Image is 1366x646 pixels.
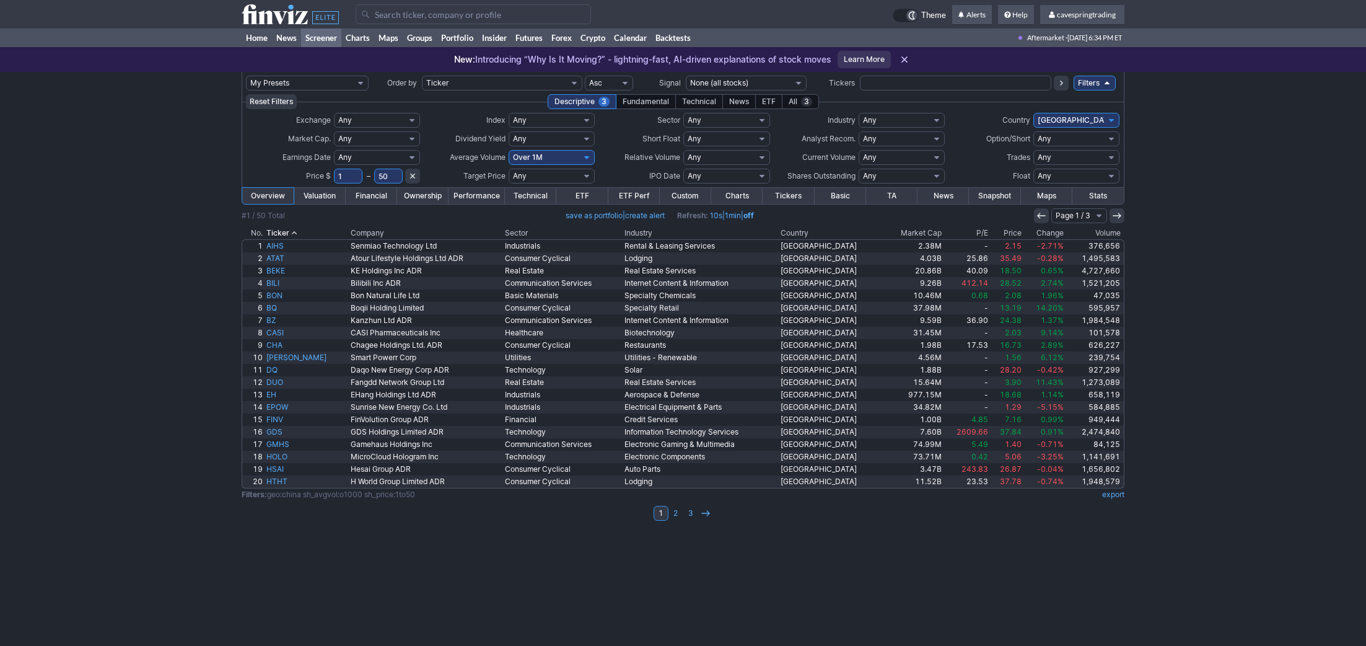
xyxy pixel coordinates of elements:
[1066,265,1124,277] a: 4,727,660
[556,188,608,204] a: ETF
[1041,390,1064,399] span: 1.14%
[265,252,349,265] a: ATAT
[1066,352,1124,364] a: 239,754
[1005,241,1022,250] span: 2.15
[1023,265,1065,277] a: 0.65%
[242,277,265,290] a: 4
[1041,316,1064,325] span: 1.37%
[503,240,623,252] a: Industrials
[623,339,778,352] a: Restaurants
[1005,353,1022,362] span: 1.56
[990,314,1023,327] a: 24.38
[743,211,754,220] a: off
[1005,415,1022,424] span: 7.16
[623,401,778,414] a: Electrical Equipment & Parts
[242,252,265,265] a: 2
[1041,427,1064,436] span: 0.91%
[503,265,623,277] a: Real Estate
[990,252,1023,265] a: 35.49
[944,364,990,376] a: -
[503,389,623,401] a: Industrials
[437,29,478,47] a: Portfolio
[294,188,345,204] a: Valuation
[349,277,503,290] a: Bilibili Inc ADR
[1066,314,1124,327] a: 1,984,548
[961,278,988,288] span: 412.14
[1066,327,1124,339] a: 101,578
[1005,291,1022,300] span: 2.08
[265,240,349,252] a: AIHS
[1005,402,1022,412] span: 1.29
[503,451,623,463] a: Technology
[1066,252,1124,265] a: 1,495,583
[503,277,623,290] a: Communication Services
[884,339,943,352] a: 1.98B
[779,277,885,290] a: [GEOGRAPHIC_DATA]
[1023,426,1065,438] a: 0.91%
[675,94,723,109] div: Technical
[763,188,814,204] a: Tickers
[1066,426,1124,438] a: 2,474,840
[990,277,1023,290] a: 28.52
[503,463,623,476] a: Consumer Cyclical
[952,5,992,25] a: Alerts
[623,265,778,277] a: Real Estate Services
[1066,376,1124,389] a: 1,273,089
[1066,451,1124,463] a: 1,141,691
[242,339,265,352] a: 9
[1072,188,1124,204] a: Stats
[971,440,988,449] span: 5.49
[884,426,943,438] a: 7.60B
[1023,277,1065,290] a: 2.74%
[1066,277,1124,290] a: 1,521,205
[944,352,990,364] a: -
[449,188,505,204] a: Performance
[623,376,778,389] a: Real Estate Services
[884,314,943,327] a: 9.59B
[478,29,511,47] a: Insider
[242,463,265,476] a: 19
[990,401,1023,414] a: 1.29
[242,188,294,204] a: Overview
[884,252,943,265] a: 4.03B
[265,327,349,339] a: CASI
[1023,252,1065,265] a: -0.28%
[660,188,711,204] a: Custom
[547,29,576,47] a: Forex
[503,438,623,451] a: Communication Services
[884,463,943,476] a: 3.47B
[265,339,349,352] a: CHA
[1041,340,1064,350] span: 2.89%
[779,265,885,277] a: [GEOGRAPHIC_DATA]
[242,352,265,364] a: 10
[779,339,885,352] a: [GEOGRAPHIC_DATA]
[1005,440,1022,449] span: 1.40
[944,463,990,476] a: 243.83
[782,94,819,109] div: All
[1000,303,1022,312] span: 13.19
[346,188,397,204] a: Financial
[944,302,990,314] a: -
[990,376,1023,389] a: 3.90
[623,352,778,364] a: Utilities - Renewable
[566,210,665,222] span: |
[242,364,265,376] a: 11
[1023,290,1065,302] a: 1.96%
[1023,414,1065,426] a: 0.99%
[242,401,265,414] a: 14
[884,451,943,463] a: 73.71M
[242,438,265,451] a: 17
[779,376,885,389] a: [GEOGRAPHIC_DATA]
[1023,389,1065,401] a: 1.14%
[265,426,349,438] a: GDS
[623,314,778,327] a: Internet Content & Information
[884,438,943,451] a: 74.99M
[265,451,349,463] a: HOLO
[623,426,778,438] a: Information Technology Services
[1000,266,1022,275] span: 18.50
[884,302,943,314] a: 37.98M
[779,426,885,438] a: [GEOGRAPHIC_DATA]
[265,414,349,426] a: FINV
[1023,438,1065,451] a: -0.71%
[779,451,885,463] a: [GEOGRAPHIC_DATA]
